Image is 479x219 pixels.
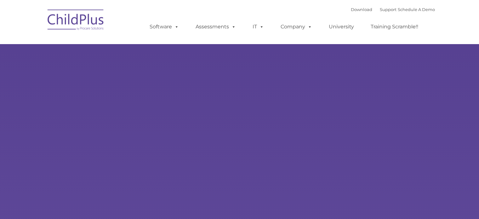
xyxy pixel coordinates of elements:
[351,7,372,12] a: Download
[351,7,435,12] font: |
[364,20,425,33] a: Training Scramble!!
[322,20,360,33] a: University
[246,20,270,33] a: IT
[398,7,435,12] a: Schedule A Demo
[380,7,396,12] a: Support
[44,5,107,37] img: ChildPlus by Procare Solutions
[274,20,318,33] a: Company
[143,20,185,33] a: Software
[189,20,242,33] a: Assessments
